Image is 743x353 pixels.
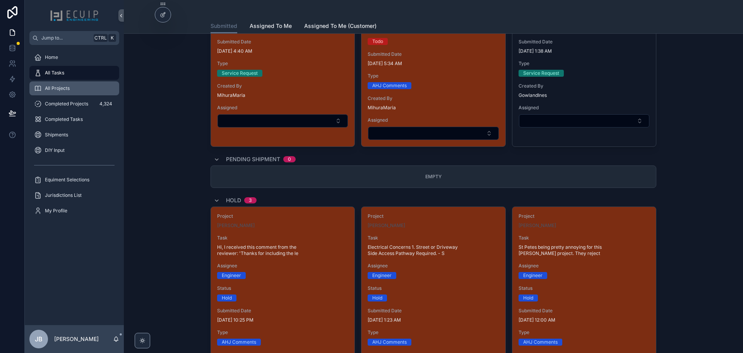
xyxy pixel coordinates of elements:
[54,335,99,343] p: [PERSON_NAME]
[217,317,348,323] span: [DATE] 10:25 PM
[250,22,292,30] span: Assigned To Me
[29,204,119,218] a: My Profile
[519,317,650,323] span: [DATE] 12:00 AM
[217,92,348,98] span: MihuraMaria
[519,92,650,98] span: GowlandInes
[368,73,499,79] span: Type
[519,213,650,219] span: Project
[372,38,383,45] div: Todo
[29,188,119,202] a: Jurisdictions List
[519,39,650,45] span: Submitted Date
[29,81,119,95] a: All Projects
[425,174,442,179] span: Empty
[45,132,68,138] span: Shipments
[304,22,377,30] span: Assigned To Me (Customer)
[222,339,256,346] div: AHJ Comments
[372,82,407,89] div: AHJ Comments
[94,34,108,42] span: Ctrl
[217,213,348,219] span: Project
[368,117,499,123] span: Assigned
[368,244,499,257] span: Electrical Concerns 1. Street or Driveway Side Access Pathway Required. - S
[368,308,499,314] span: Submitted Date
[519,48,650,54] span: [DATE] 1:38 AM
[45,192,82,198] span: Jurisdictions List
[29,66,119,80] a: All Tasks
[372,294,382,301] div: Hold
[29,173,119,187] a: Equiment Selections
[50,9,99,22] img: App logo
[217,222,255,229] span: [PERSON_NAME]
[519,329,650,336] span: Type
[29,97,119,111] a: Completed Projects4,324
[25,45,124,228] div: scrollable content
[519,235,650,241] span: Task
[250,19,292,34] a: Assigned To Me
[217,244,348,257] span: Hi, I received this comment from the reviewer: 'Thanks for including the le
[97,99,115,108] div: 4,324
[29,112,119,126] a: Completed Tasks
[368,51,499,57] span: Submitted Date
[217,83,348,89] span: Created By
[45,208,67,214] span: My Profile
[45,147,65,153] span: DIY Input
[368,285,499,291] span: Status
[109,35,115,41] span: K
[519,83,650,89] span: Created By
[29,143,119,157] a: DIY Input
[523,70,559,77] div: Service Request
[217,308,348,314] span: Submitted Date
[217,285,348,291] span: Status
[523,294,533,301] div: Hold
[45,101,88,107] span: Completed Projects
[368,213,499,219] span: Project
[217,263,348,269] span: Assignee
[368,222,405,229] a: [PERSON_NAME]
[226,155,280,163] span: Pending Shipment
[45,85,70,91] span: All Projects
[304,19,377,34] a: Assigned To Me (Customer)
[217,48,348,54] span: [DATE] 4:40 AM
[222,70,258,77] div: Service Request
[519,285,650,291] span: Status
[217,60,348,67] span: Type
[29,31,119,45] button: Jump to...CtrlK
[211,22,237,30] span: Submitted
[372,339,407,346] div: AHJ Comments
[519,105,650,111] span: Assigned
[368,105,499,111] span: MihuraMaria
[519,114,649,127] button: Select Button
[368,95,499,102] span: Created By
[217,105,348,111] span: Assigned
[519,308,650,314] span: Submitted Date
[29,50,119,64] a: Home
[217,329,348,336] span: Type
[368,263,499,269] span: Assignee
[217,39,348,45] span: Submitted Date
[222,272,241,279] div: Engineer
[519,263,650,269] span: Assignee
[519,222,556,229] a: [PERSON_NAME]
[29,128,119,142] a: Shipments
[211,19,237,34] a: Submitted
[249,197,252,203] div: 3
[45,54,58,60] span: Home
[368,127,498,140] button: Select Button
[519,244,650,257] span: St Petes being pretty annoying for this [PERSON_NAME] project. They reject
[368,60,499,67] span: [DATE] 5:34 AM
[288,156,291,162] div: 0
[368,329,499,336] span: Type
[45,116,83,122] span: Completed Tasks
[41,35,91,41] span: Jump to...
[222,294,232,301] div: Hold
[519,60,650,67] span: Type
[45,177,89,183] span: Equiment Selections
[523,272,543,279] div: Engineer
[217,235,348,241] span: Task
[226,196,241,204] span: Hold
[372,272,392,279] div: Engineer
[35,334,43,344] span: JB
[368,317,499,323] span: [DATE] 1:23 AM
[217,114,348,127] button: Select Button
